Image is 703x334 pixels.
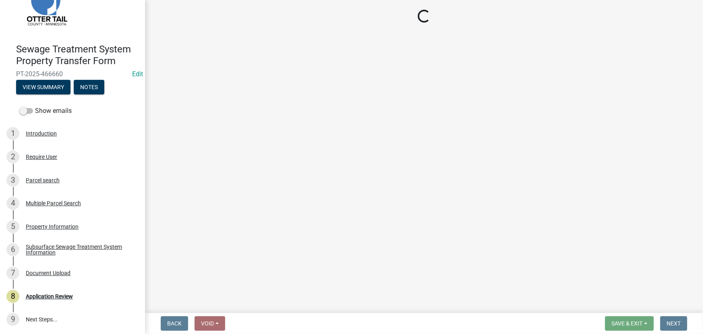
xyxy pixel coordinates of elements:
wm-modal-confirm: Edit Application Number [132,70,143,78]
div: Document Upload [26,270,71,276]
wm-modal-confirm: Notes [74,84,104,91]
wm-modal-confirm: Summary [16,84,71,91]
button: Notes [74,80,104,94]
span: Back [167,320,182,327]
button: Save & Exit [605,316,654,331]
div: 6 [6,243,19,256]
div: Multiple Parcel Search [26,200,81,206]
div: 9 [6,313,19,326]
div: 2 [6,150,19,163]
div: 5 [6,220,19,233]
h4: Sewage Treatment System Property Transfer Form [16,44,139,67]
div: 7 [6,267,19,280]
div: 4 [6,197,19,210]
span: Void [201,320,214,327]
div: Application Review [26,294,73,299]
span: Next [667,320,681,327]
div: Property Information [26,224,79,230]
span: PT-2025-466660 [16,70,129,78]
label: Show emails [19,106,72,116]
button: View Summary [16,80,71,94]
div: Introduction [26,131,57,136]
div: 3 [6,174,19,187]
button: Back [161,316,188,331]
div: 8 [6,290,19,303]
div: Require User [26,154,57,160]
div: 1 [6,127,19,140]
a: Edit [132,70,143,78]
div: Parcel search [26,177,60,183]
span: Save & Exit [612,320,643,327]
button: Void [195,316,225,331]
button: Next [660,316,687,331]
div: Subsurface Sewage Treatment System Information [26,244,132,255]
